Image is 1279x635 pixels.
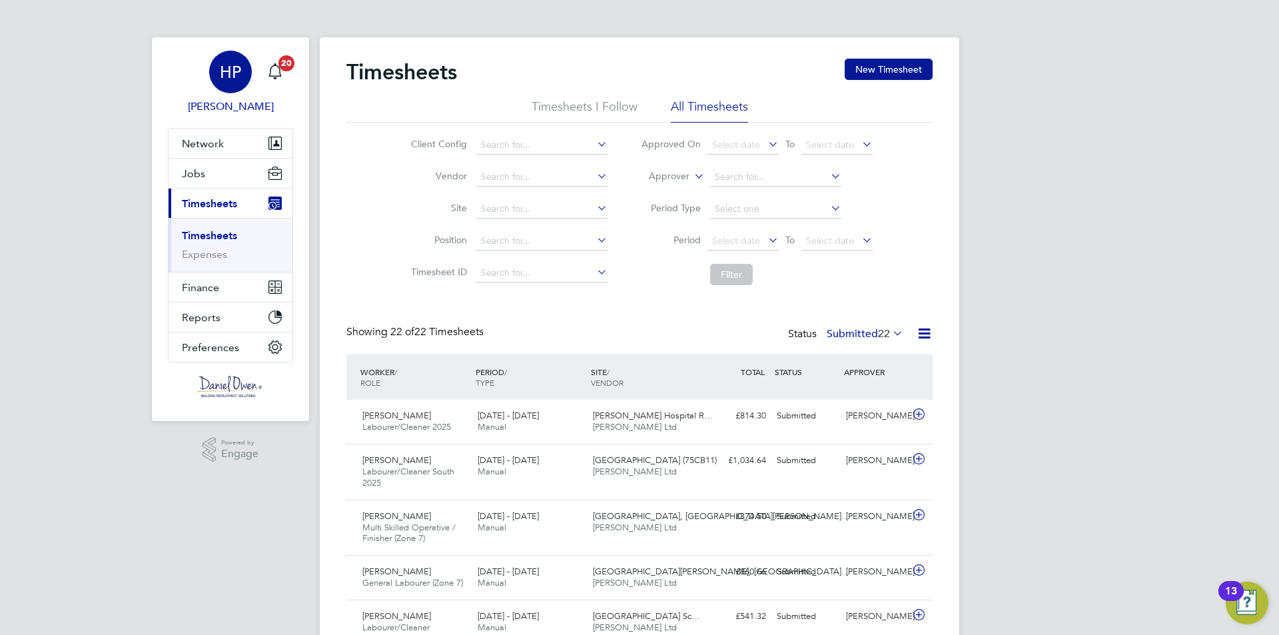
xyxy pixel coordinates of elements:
[476,200,608,219] input: Search for...
[362,510,431,522] span: [PERSON_NAME]
[806,139,854,151] span: Select date
[182,167,205,180] span: Jobs
[346,59,457,85] h2: Timesheets
[806,235,854,247] span: Select date
[169,332,292,362] button: Preferences
[362,466,454,488] span: Labourer/Cleaner South 2025
[841,450,910,472] div: [PERSON_NAME]
[182,197,237,210] span: Timesheets
[362,566,431,577] span: [PERSON_NAME]
[168,376,293,397] a: Go to home page
[478,610,539,622] span: [DATE] - [DATE]
[630,170,689,183] label: Approver
[607,366,610,377] span: /
[407,170,467,182] label: Vendor
[588,360,703,394] div: SITE
[702,561,771,583] div: £860.66
[182,137,224,150] span: Network
[532,99,638,123] li: Timesheets I Follow
[771,506,841,528] div: Submitted
[771,606,841,628] div: Submitted
[591,377,624,388] span: VENDOR
[504,366,507,377] span: /
[390,325,414,338] span: 22 of
[476,168,608,187] input: Search for...
[710,264,753,285] button: Filter
[478,510,539,522] span: [DATE] - [DATE]
[169,218,292,272] div: Timesheets
[593,510,850,522] span: [GEOGRAPHIC_DATA], [GEOGRAPHIC_DATA][PERSON_NAME]…
[169,189,292,218] button: Timesheets
[476,136,608,155] input: Search for...
[593,522,677,533] span: [PERSON_NAME] Ltd
[841,360,910,384] div: APPROVER
[169,273,292,302] button: Finance
[478,577,506,588] span: Manual
[593,410,713,421] span: [PERSON_NAME] Hospital R…
[702,606,771,628] div: £541.32
[357,360,472,394] div: WORKER
[788,325,906,344] div: Status
[478,622,506,633] span: Manual
[182,311,220,324] span: Reports
[362,410,431,421] span: [PERSON_NAME]
[1226,582,1268,624] button: Open Resource Center, 13 new notifications
[360,377,380,388] span: ROLE
[702,450,771,472] div: £1,034.64
[220,63,241,81] span: HP
[710,200,841,219] input: Select one
[841,506,910,528] div: [PERSON_NAME]
[771,450,841,472] div: Submitted
[878,327,890,340] span: 22
[593,421,677,432] span: [PERSON_NAME] Ltd
[407,202,467,214] label: Site
[702,506,771,528] div: £874.50
[641,202,701,214] label: Period Type
[182,341,239,354] span: Preferences
[362,421,451,432] span: Labourer/Cleaner 2025
[827,327,903,340] label: Submitted
[478,466,506,477] span: Manual
[741,366,765,377] span: TOTAL
[478,421,506,432] span: Manual
[168,99,293,115] span: Harry Pryke
[841,405,910,427] div: [PERSON_NAME]
[346,325,486,339] div: Showing
[476,377,494,388] span: TYPE
[169,303,292,332] button: Reports
[702,405,771,427] div: £814.30
[221,448,258,460] span: Engage
[593,610,700,622] span: [GEOGRAPHIC_DATA] Sc…
[362,577,463,588] span: General Labourer (Zone 7)
[845,59,933,80] button: New Timesheet
[712,235,760,247] span: Select date
[362,522,456,544] span: Multi Skilled Operative / Finisher (Zone 7)
[182,281,219,294] span: Finance
[593,566,850,577] span: [GEOGRAPHIC_DATA][PERSON_NAME], [GEOGRAPHIC_DATA]…
[407,138,467,150] label: Client Config
[781,231,799,249] span: To
[407,234,467,246] label: Position
[771,561,841,583] div: Submitted
[476,232,608,251] input: Search for...
[197,376,264,397] img: danielowen-logo-retina.png
[362,610,431,622] span: [PERSON_NAME]
[407,266,467,278] label: Timesheet ID
[221,437,258,448] span: Powered by
[152,37,309,421] nav: Main navigation
[478,522,506,533] span: Manual
[182,248,227,261] a: Expenses
[671,99,748,123] li: All Timesheets
[476,264,608,283] input: Search for...
[593,454,717,466] span: [GEOGRAPHIC_DATA] (75CB11)
[472,360,588,394] div: PERIOD
[771,405,841,427] div: Submitted
[390,325,484,338] span: 22 Timesheets
[641,234,701,246] label: Period
[478,454,539,466] span: [DATE] - [DATE]
[593,622,677,633] span: [PERSON_NAME] Ltd
[278,55,294,71] span: 20
[478,566,539,577] span: [DATE] - [DATE]
[168,51,293,115] a: HP[PERSON_NAME]
[262,51,288,93] a: 20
